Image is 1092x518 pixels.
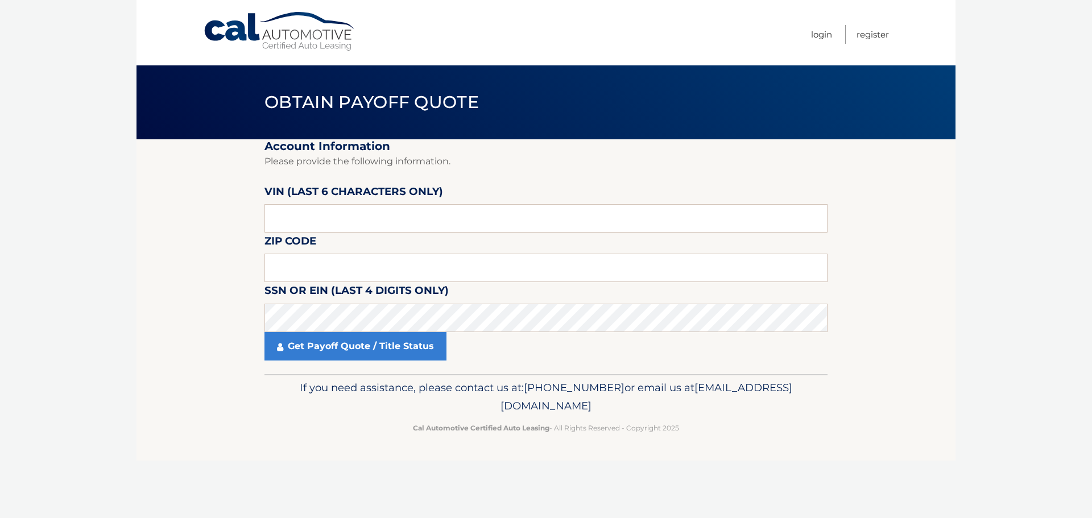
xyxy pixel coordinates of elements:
a: Cal Automotive [203,11,357,52]
h2: Account Information [264,139,828,154]
p: If you need assistance, please contact us at: or email us at [272,379,820,415]
label: SSN or EIN (last 4 digits only) [264,282,449,303]
p: - All Rights Reserved - Copyright 2025 [272,422,820,434]
p: Please provide the following information. [264,154,828,169]
a: Register [857,25,889,44]
a: Get Payoff Quote / Title Status [264,332,446,360]
span: [PHONE_NUMBER] [524,381,624,394]
strong: Cal Automotive Certified Auto Leasing [413,424,549,432]
label: Zip Code [264,233,316,254]
a: Login [811,25,832,44]
label: VIN (last 6 characters only) [264,183,443,204]
span: Obtain Payoff Quote [264,92,479,113]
